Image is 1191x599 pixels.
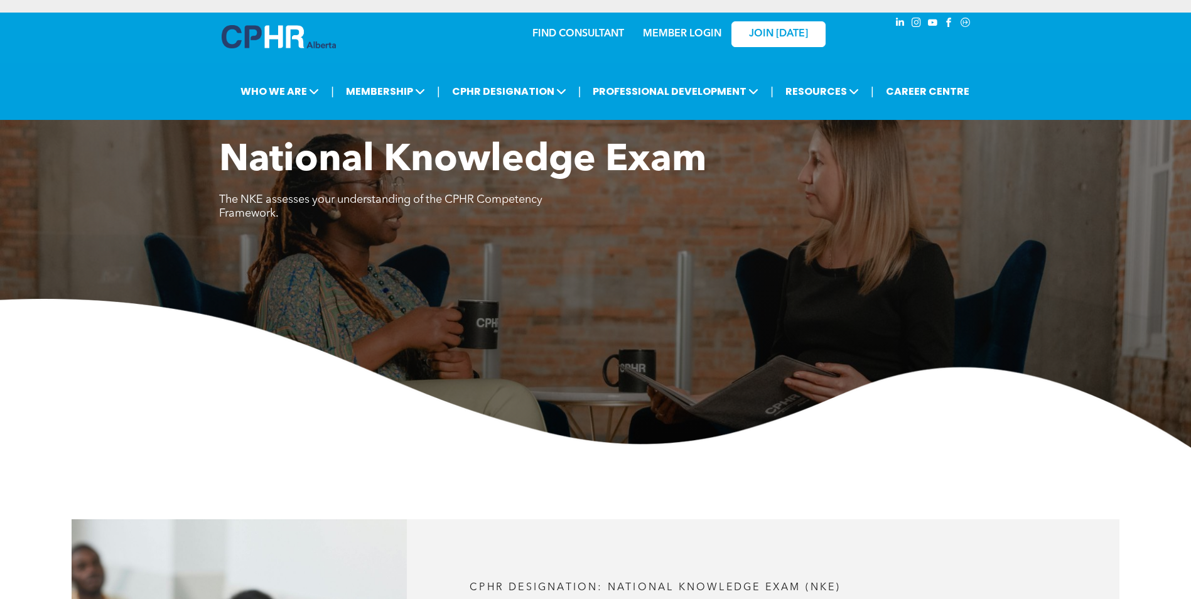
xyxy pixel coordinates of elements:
[589,80,762,103] span: PROFESSIONAL DEVELOPMENT
[910,16,924,33] a: instagram
[578,78,581,104] li: |
[749,28,808,40] span: JOIN [DATE]
[770,78,773,104] li: |
[731,21,826,47] a: JOIN [DATE]
[342,80,429,103] span: MEMBERSHIP
[219,142,706,180] span: National Knowledge Exam
[331,78,334,104] li: |
[470,583,841,593] span: CPHR DESIGNATION: National Knowledge Exam (NKE)
[222,25,336,48] img: A blue and white logo for cp alberta
[882,80,973,103] a: CAREER CENTRE
[237,80,323,103] span: WHO WE ARE
[926,16,940,33] a: youtube
[959,16,973,33] a: Social network
[448,80,570,103] span: CPHR DESIGNATION
[942,16,956,33] a: facebook
[643,29,721,39] a: MEMBER LOGIN
[437,78,440,104] li: |
[532,29,624,39] a: FIND CONSULTANT
[219,194,542,219] span: The NKE assesses your understanding of the CPHR Competency Framework.
[893,16,907,33] a: linkedin
[782,80,863,103] span: RESOURCES
[871,78,874,104] li: |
